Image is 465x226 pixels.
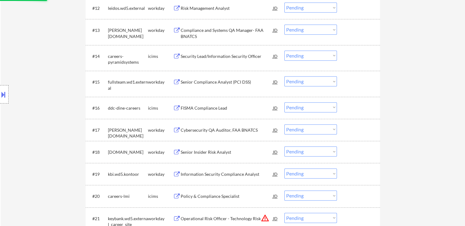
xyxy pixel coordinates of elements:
div: Compliance and Systems QA Manager- FAA BNATCS [181,27,273,39]
div: workday [148,171,173,177]
div: workday [148,149,173,155]
div: Information Security Compliance Analyst [181,171,273,177]
div: Cybersecurity QA Auditor, FAA BNATCS [181,127,273,133]
div: [PERSON_NAME][DOMAIN_NAME] [108,127,148,139]
button: warning_amber [261,214,269,222]
div: #13 [92,27,103,33]
div: JD [272,213,279,224]
div: workday [148,127,173,133]
div: JD [272,76,279,87]
div: Senior Insider Risk Analyst [181,149,273,155]
div: workday [148,27,173,33]
div: icims [148,193,173,199]
div: icims [148,53,173,59]
div: JD [272,190,279,202]
div: JD [272,24,279,36]
div: Senior Compliance Analyst (PCI DSS) [181,79,273,85]
div: ddc-dine-careers [108,105,148,111]
div: careers-pyramidsystems [108,53,148,65]
div: #12 [92,5,103,11]
div: Operational Risk Officer - Technology Risk [181,216,273,222]
div: JD [272,2,279,13]
div: leidos.wd5.external [108,5,148,11]
div: JD [272,102,279,113]
div: kbi.wd5.kontoor [108,171,148,177]
div: fullsteam.wd1.external [108,79,148,91]
div: careers-lmi [108,193,148,199]
div: FISMA Compliance Lead [181,105,273,111]
div: #20 [92,193,103,199]
div: Security Lead/Information Security Officer [181,53,273,59]
div: JD [272,51,279,62]
div: #21 [92,216,103,222]
div: JD [272,124,279,135]
div: workday [148,216,173,222]
div: Risk Management Analyst [181,5,273,11]
div: #19 [92,171,103,177]
div: workday [148,5,173,11]
div: [DOMAIN_NAME] [108,149,148,155]
div: icims [148,105,173,111]
div: JD [272,168,279,179]
div: workday [148,79,173,85]
div: Policy & Compliance Specialist [181,193,273,199]
div: JD [272,146,279,157]
div: [PERSON_NAME][DOMAIN_NAME] [108,27,148,39]
div: #18 [92,149,103,155]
